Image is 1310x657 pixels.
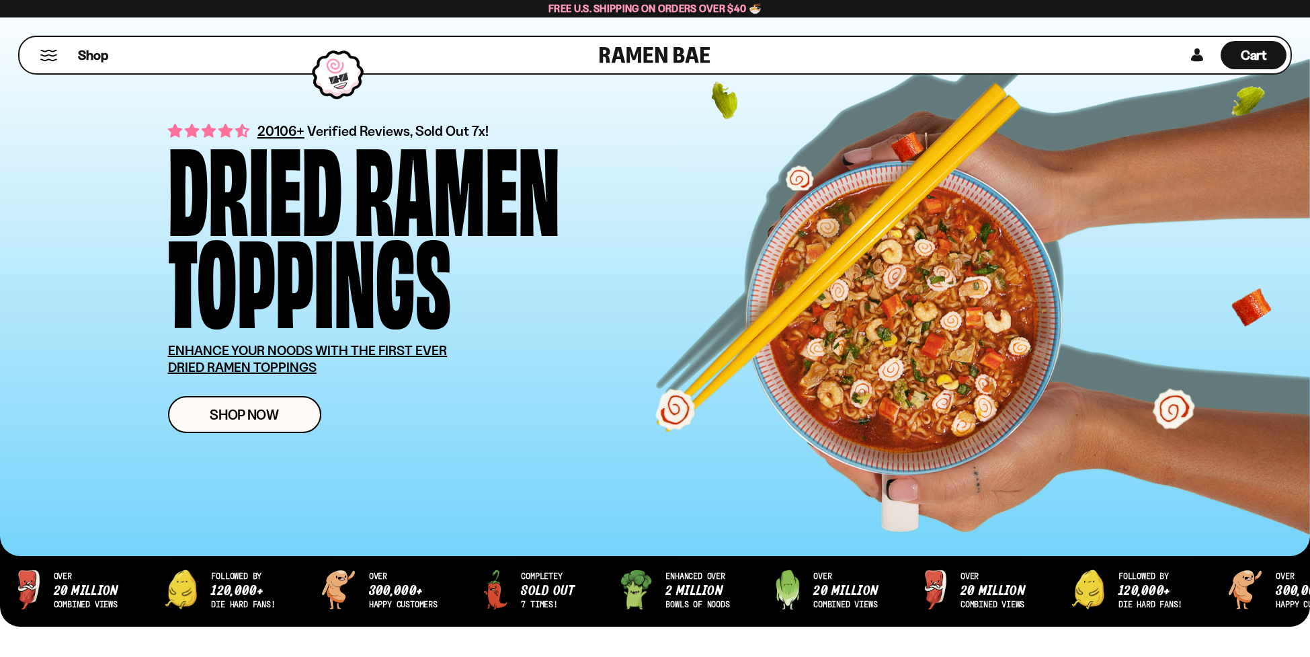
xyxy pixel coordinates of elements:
span: Shop [78,46,108,65]
span: Shop Now [210,408,279,422]
div: Ramen [354,138,560,230]
div: Toppings [168,230,451,322]
button: Mobile Menu Trigger [40,50,58,61]
a: Shop Now [168,396,321,433]
span: Cart [1241,47,1267,63]
div: Dried [168,138,342,230]
a: Cart [1221,37,1286,73]
a: Shop [78,41,108,69]
span: Free U.S. Shipping on Orders over $40 🍜 [548,2,762,15]
u: ENHANCE YOUR NOODS WITH THE FIRST EVER DRIED RAMEN TOPPINGS [168,342,448,375]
